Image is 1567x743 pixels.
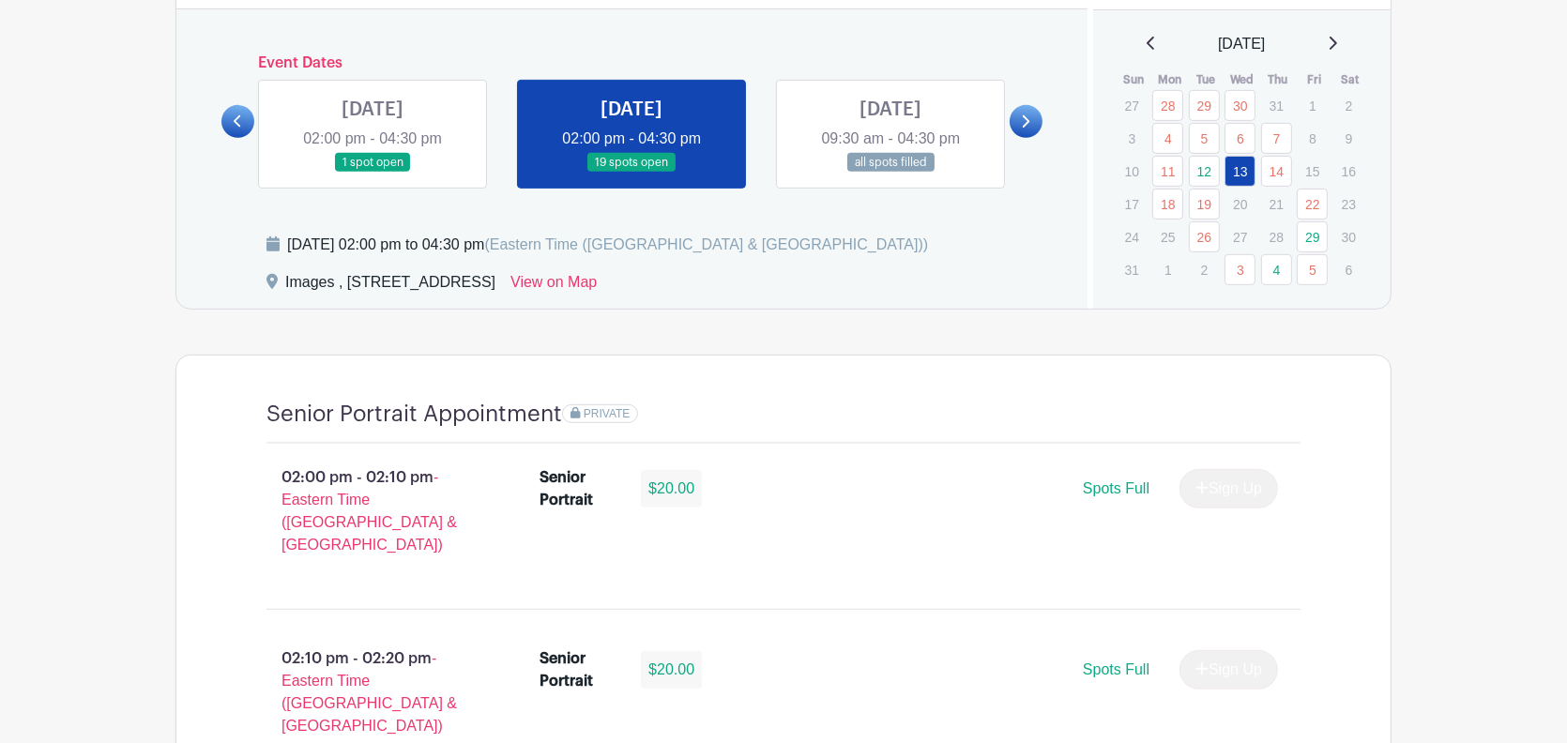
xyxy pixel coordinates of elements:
[1152,90,1183,121] a: 28
[1333,124,1364,153] p: 9
[1189,90,1220,121] a: 29
[287,234,928,256] div: [DATE] 02:00 pm to 04:30 pm
[1225,90,1255,121] a: 30
[1117,222,1148,251] p: 24
[1083,480,1149,496] span: Spots Full
[641,651,702,689] div: $20.00
[1297,221,1328,252] a: 29
[1333,91,1364,120] p: 2
[1296,70,1332,89] th: Fri
[540,647,619,692] div: Senior Portrait
[1117,255,1148,284] p: 31
[1152,255,1183,284] p: 1
[1117,190,1148,219] p: 17
[236,459,510,564] p: 02:00 pm - 02:10 pm
[1297,189,1328,220] a: 22
[1218,33,1265,55] span: [DATE]
[1261,254,1292,285] a: 4
[1297,124,1328,153] p: 8
[1225,190,1255,219] p: 20
[510,271,597,301] a: View on Map
[1260,70,1297,89] th: Thu
[266,401,562,428] h4: Senior Portrait Appointment
[540,466,619,511] div: Senior Portrait
[1333,255,1364,284] p: 6
[1333,222,1364,251] p: 30
[584,407,631,420] span: PRIVATE
[1152,189,1183,220] a: 18
[1261,222,1292,251] p: 28
[1189,123,1220,154] a: 5
[1333,190,1364,219] p: 23
[1333,157,1364,186] p: 16
[1225,123,1255,154] a: 6
[1224,70,1260,89] th: Wed
[1261,190,1292,219] p: 21
[1225,156,1255,187] a: 13
[1116,70,1152,89] th: Sun
[1225,222,1255,251] p: 27
[1332,70,1369,89] th: Sat
[1297,91,1328,120] p: 1
[1152,123,1183,154] a: 4
[1261,123,1292,154] a: 7
[1083,661,1149,677] span: Spots Full
[1152,156,1183,187] a: 11
[254,54,1010,72] h6: Event Dates
[1117,157,1148,186] p: 10
[1189,156,1220,187] a: 12
[1189,189,1220,220] a: 19
[1261,91,1292,120] p: 31
[1117,124,1148,153] p: 3
[1189,255,1220,284] p: 2
[1261,156,1292,187] a: 14
[1297,254,1328,285] a: 5
[1189,221,1220,252] a: 26
[641,470,702,508] div: $20.00
[1151,70,1188,89] th: Mon
[484,236,928,252] span: (Eastern Time ([GEOGRAPHIC_DATA] & [GEOGRAPHIC_DATA]))
[1117,91,1148,120] p: 27
[1297,157,1328,186] p: 15
[1188,70,1225,89] th: Tue
[1225,254,1255,285] a: 3
[1152,222,1183,251] p: 25
[285,271,495,301] div: Images , [STREET_ADDRESS]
